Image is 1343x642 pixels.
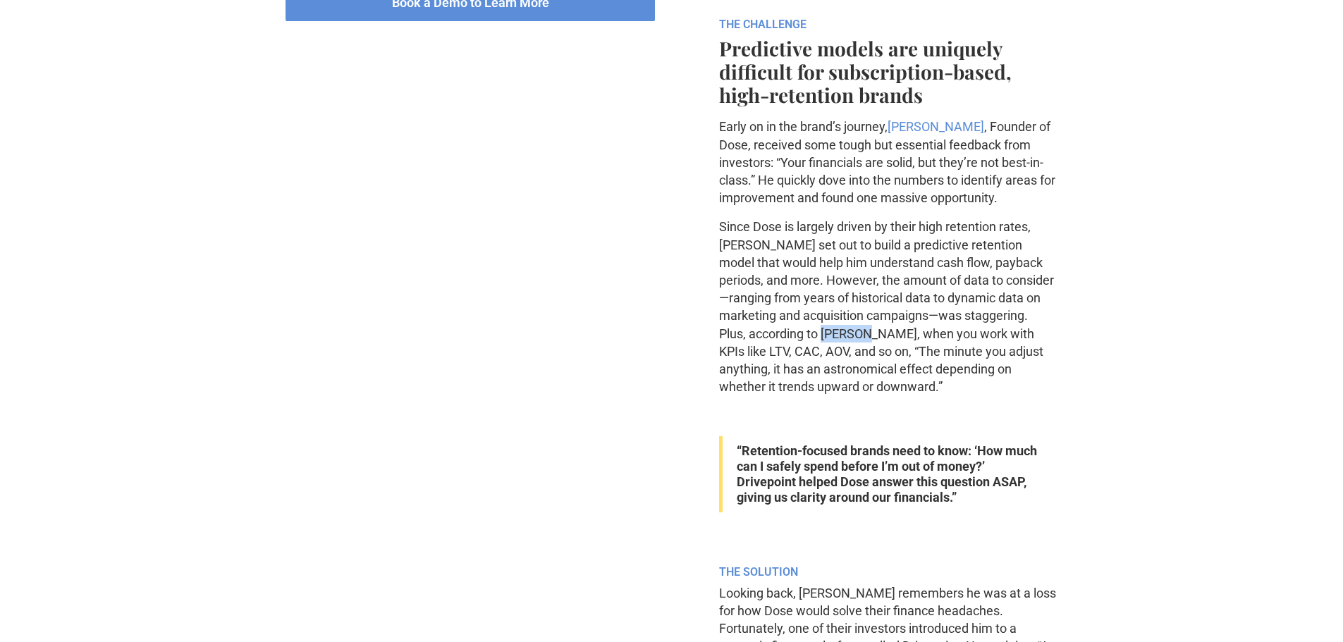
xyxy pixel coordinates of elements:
[719,407,1057,424] p: ‍
[737,443,1037,505] strong: “Retention-focused brands need to know: ‘How much can I safely spend before I’m out of money?’ Dr...
[719,35,1012,108] strong: Predictive models are uniquely difficult for subscription-based, high-retention brands
[888,119,984,134] a: [PERSON_NAME]
[719,565,1057,579] h6: THE SOLUTION
[719,519,1057,537] p: ‍
[719,218,1057,395] p: Since Dose is largely driven by their high retention rates, [PERSON_NAME] set out to build a pred...
[719,118,1057,206] p: Early on in the brand’s journey, , Founder of Dose, received some tough but essential feedback fr...
[719,18,1057,31] h6: THE CHALLENGE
